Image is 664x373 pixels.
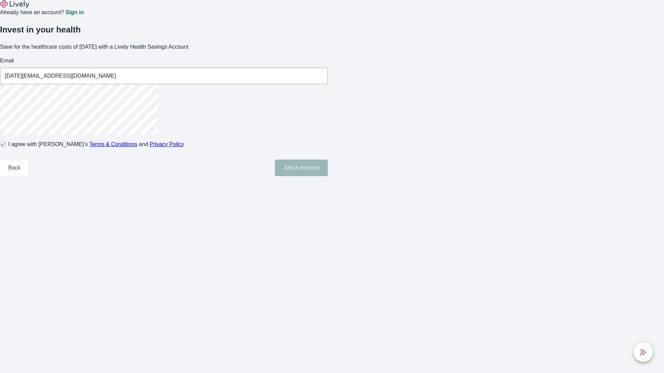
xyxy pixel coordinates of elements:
[150,141,184,147] a: Privacy Policy
[8,140,184,149] span: I agree with [PERSON_NAME]’s and
[634,343,653,362] button: chat
[65,10,84,15] a: Sign in
[640,349,647,356] svg: Lively AI Assistant
[89,141,137,147] a: Terms & Conditions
